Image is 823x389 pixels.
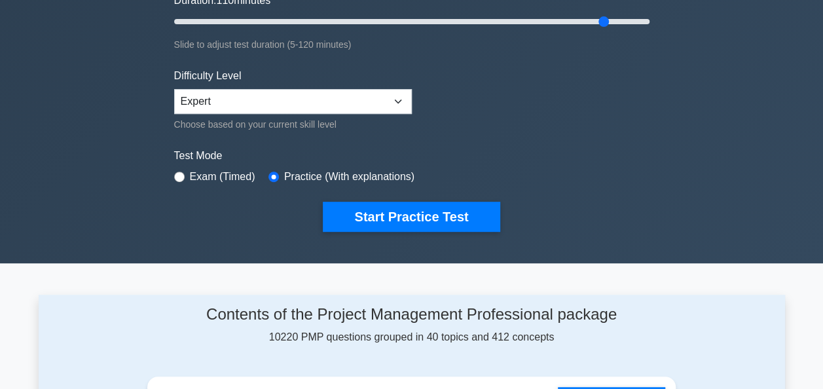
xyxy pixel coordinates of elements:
label: Exam (Timed) [190,169,255,185]
button: Start Practice Test [323,202,500,232]
div: Slide to adjust test duration (5-120 minutes) [174,37,649,52]
label: Practice (With explanations) [284,169,414,185]
label: Difficulty Level [174,68,242,84]
div: Choose based on your current skill level [174,117,412,132]
label: Test Mode [174,148,649,164]
h4: Contents of the Project Management Professional package [147,305,676,324]
div: 10220 PMP questions grouped in 40 topics and 412 concepts [147,305,676,345]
